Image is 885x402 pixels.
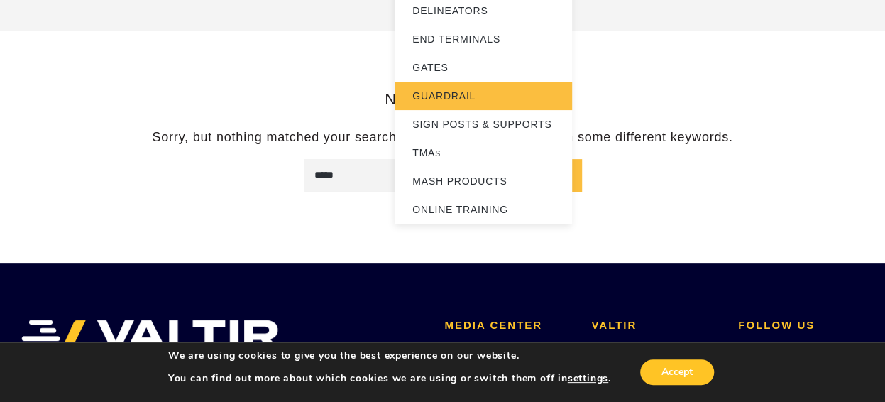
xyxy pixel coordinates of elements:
[395,25,572,53] a: END TERMINALS
[738,320,864,332] h2: FOLLOW US
[168,349,611,362] p: We are using cookies to give you the best experience on our website.
[395,53,572,82] a: GATES
[444,320,570,332] h2: MEDIA CENTER
[640,359,714,385] button: Accept
[568,372,608,385] button: settings
[395,167,572,195] a: MASH PRODUCTS
[28,129,858,146] p: Sorry, but nothing matched your search terms. Please try again with some different keywords.
[591,320,717,332] h2: VALTIR
[28,91,858,108] h3: Nothing found
[395,138,572,167] a: TMAs
[395,110,572,138] a: SIGN POSTS & SUPPORTS
[168,372,611,385] p: You can find out more about which cookies we are using or switch them off in .
[395,82,572,110] a: GUARDRAIL
[21,320,279,355] img: VALTIR
[395,195,572,224] a: ONLINE TRAINING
